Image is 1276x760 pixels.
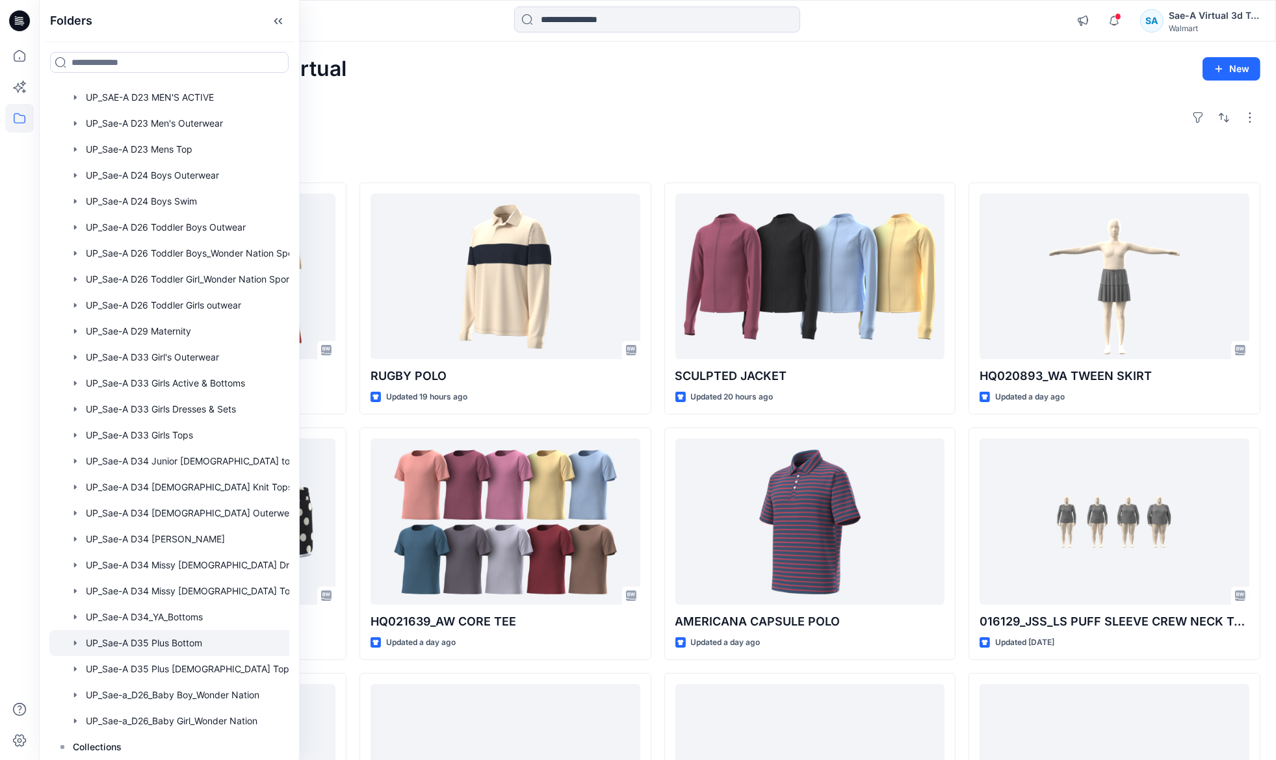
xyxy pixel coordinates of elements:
[371,438,640,604] a: HQ021639_AW CORE TEE
[995,636,1054,650] p: Updated [DATE]
[1140,9,1164,32] div: SA
[675,367,945,385] p: SCULPTED JACKET
[980,194,1249,359] a: HQ020893_WA TWEEN SKIRT
[995,390,1065,404] p: Updated a day ago
[980,613,1249,631] p: 016129_JSS_LS PUFF SLEEVE CREW NECK TOP
[980,438,1249,604] a: 016129_JSS_LS PUFF SLEEVE CREW NECK TOP
[675,194,945,359] a: SCULPTED JACKET
[371,367,640,385] p: RUGBY POLO
[675,613,945,631] p: AMERICANA CAPSULE POLO
[675,438,945,604] a: AMERICANA CAPSULE POLO
[691,390,774,404] p: Updated 20 hours ago
[980,367,1249,385] p: HQ020893_WA TWEEN SKIRT
[371,613,640,631] p: HQ021639_AW CORE TEE
[1203,57,1260,81] button: New
[1169,23,1260,33] div: Walmart
[386,636,456,650] p: Updated a day ago
[1169,8,1260,23] div: Sae-A Virtual 3d Team
[691,636,761,650] p: Updated a day ago
[386,390,467,404] p: Updated 19 hours ago
[73,739,122,755] p: Collections
[55,154,1260,170] h4: Styles
[371,194,640,359] a: RUGBY POLO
